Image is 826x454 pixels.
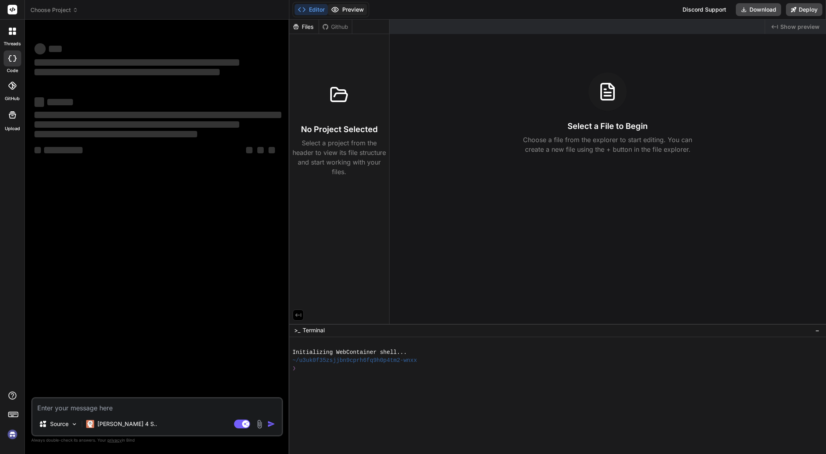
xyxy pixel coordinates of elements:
span: Choose Project [30,6,78,14]
label: GitHub [5,95,20,102]
div: Discord Support [678,3,731,16]
span: Initializing WebContainer shell... [293,348,407,356]
span: ‌ [34,121,239,128]
span: privacy [107,438,122,442]
button: Download [736,3,781,16]
span: ‌ [34,69,220,75]
span: ‌ [47,99,73,105]
button: Preview [328,4,367,15]
h3: No Project Selected [301,124,378,135]
span: >_ [294,326,300,334]
p: Choose a file from the explorer to start editing. You can create a new file using the + button in... [518,135,697,154]
span: ~/u3uk0f35zsjjbn9cprh6fq9h0p4tm2-wnxx [293,356,417,364]
span: ‌ [49,46,62,52]
span: Terminal [303,326,325,334]
div: Files [289,23,319,31]
span: ‌ [246,147,252,153]
span: ‌ [34,147,41,153]
span: − [815,326,820,334]
span: ‌ [34,43,46,54]
p: Select a project from the header to view its file structure and start working with your files. [293,138,386,177]
img: signin [6,428,19,441]
p: [PERSON_NAME] 4 S.. [97,420,157,428]
img: Pick Models [71,421,78,428]
label: code [7,67,18,74]
span: ‌ [34,97,44,107]
p: Always double-check its answers. Your in Bind [31,436,283,444]
span: ‌ [257,147,264,153]
label: threads [4,40,21,47]
button: − [814,324,821,337]
label: Upload [5,125,20,132]
div: Github [319,23,352,31]
span: ‌ [34,59,239,66]
span: ❯ [293,364,296,372]
img: attachment [255,420,264,429]
button: Editor [295,4,328,15]
span: ‌ [34,131,197,137]
span: Show preview [780,23,820,31]
h3: Select a File to Begin [567,121,648,132]
span: ‌ [269,147,275,153]
span: ‌ [34,112,281,118]
img: Claude 4 Sonnet [86,420,94,428]
span: ‌ [44,147,83,153]
img: icon [267,420,275,428]
p: Source [50,420,69,428]
button: Deploy [786,3,822,16]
